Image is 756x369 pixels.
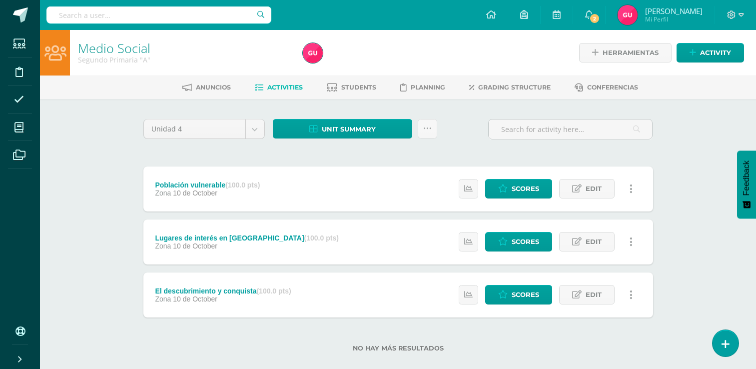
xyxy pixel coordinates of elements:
[327,79,376,95] a: Students
[469,79,551,95] a: Grading structure
[411,83,445,91] span: Planning
[144,119,264,138] a: Unidad 4
[273,119,412,138] a: Unit summary
[645,6,703,16] span: [PERSON_NAME]
[155,234,338,242] div: Lugares de interés en [GEOGRAPHIC_DATA]
[579,43,672,62] a: Herramientas
[182,79,231,95] a: Anuncios
[485,232,552,251] a: Scores
[478,83,551,91] span: Grading structure
[155,181,260,189] div: Población vulnerable
[485,179,552,198] a: Scores
[700,43,731,62] span: Activity
[303,43,323,63] img: be674616ac65fc954138655dd538a82d.png
[155,295,171,303] span: Zona
[225,181,260,189] strong: (100.0 pts)
[255,79,303,95] a: Activities
[586,179,602,198] span: Edit
[400,79,445,95] a: Planning
[78,55,291,64] div: Segundo Primaria 'A'
[155,189,171,197] span: Zona
[256,287,291,295] strong: (100.0 pts)
[737,150,756,218] button: Feedback - Mostrar encuesta
[512,179,539,198] span: Scores
[341,83,376,91] span: Students
[618,5,638,25] img: be674616ac65fc954138655dd538a82d.png
[155,287,291,295] div: El descubrimiento y conquista
[78,39,150,56] a: Medio Social
[173,189,217,197] span: 10 de October
[46,6,271,23] input: Search a user…
[742,160,751,195] span: Feedback
[512,232,539,251] span: Scores
[322,120,376,138] span: Unit summary
[485,285,552,304] a: Scores
[587,83,638,91] span: Conferencias
[267,83,303,91] span: Activities
[586,232,602,251] span: Edit
[304,234,339,242] strong: (100.0 pts)
[173,242,217,250] span: 10 de October
[196,83,231,91] span: Anuncios
[589,13,600,24] span: 2
[489,119,652,139] input: Search for activity here…
[512,285,539,304] span: Scores
[575,79,638,95] a: Conferencias
[151,119,238,138] span: Unidad 4
[173,295,217,303] span: 10 de October
[78,41,291,55] h1: Medio Social
[586,285,602,304] span: Edit
[603,43,659,62] span: Herramientas
[155,242,171,250] span: Zona
[143,344,653,352] label: No hay más resultados
[677,43,744,62] a: Activity
[645,15,703,23] span: Mi Perfil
